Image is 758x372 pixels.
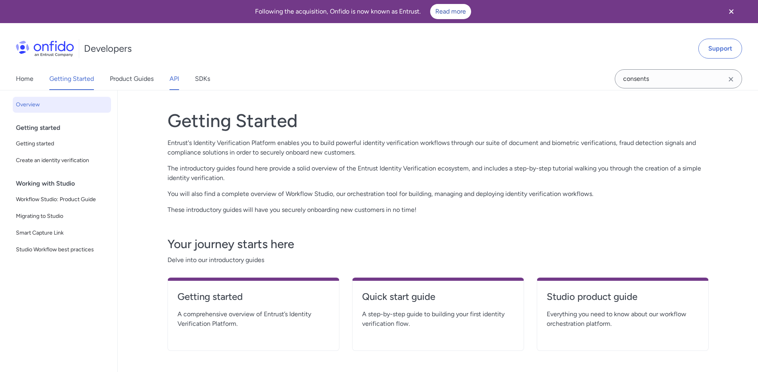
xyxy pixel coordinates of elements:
[16,156,108,165] span: Create an identity verification
[13,136,111,152] a: Getting started
[168,189,709,199] p: You will also find a complete overview of Workflow Studio, our orchestration tool for building, m...
[10,4,717,19] div: Following the acquisition, Onfido is now known as Entrust.
[13,225,111,241] a: Smart Capture Link
[168,205,709,215] p: These introductory guides will have you securely onboarding new customers in no time!
[177,309,329,329] span: A comprehensive overview of Entrust’s Identity Verification Platform.
[168,164,709,183] p: The introductory guides found here provide a solid overview of the Entrust Identity Verification ...
[195,68,210,90] a: SDKs
[16,195,108,204] span: Workflow Studio: Product Guide
[430,4,471,19] a: Read more
[84,42,132,55] h1: Developers
[16,211,108,221] span: Migrating to Studio
[547,309,699,329] span: Everything you need to know about our workflow orchestration platform.
[698,39,742,59] a: Support
[13,208,111,224] a: Migrating to Studio
[177,290,329,303] h4: Getting started
[16,68,33,90] a: Home
[727,7,736,16] svg: Close banner
[16,100,108,110] span: Overview
[16,228,108,238] span: Smart Capture Link
[16,245,108,255] span: Studio Workflow best practices
[362,290,514,309] a: Quick start guide
[16,41,74,57] img: Onfido Logo
[13,153,111,168] a: Create an identity verification
[13,192,111,208] a: Workflow Studio: Product Guide
[16,139,108,149] span: Getting started
[547,290,699,303] h4: Studio product guide
[13,97,111,113] a: Overview
[362,309,514,329] span: A step-by-step guide to building your first identity verification flow.
[110,68,154,90] a: Product Guides
[168,110,709,132] h1: Getting Started
[362,290,514,303] h4: Quick start guide
[717,2,746,22] button: Close banner
[168,255,709,265] span: Delve into our introductory guides
[170,68,179,90] a: API
[615,69,742,88] input: Onfido search input field
[547,290,699,309] a: Studio product guide
[168,236,709,252] h3: Your journey starts here
[16,120,114,136] div: Getting started
[16,176,114,192] div: Working with Studio
[13,242,111,258] a: Studio Workflow best practices
[168,138,709,157] p: Entrust's Identity Verification Platform enables you to build powerful identity verification work...
[177,290,329,309] a: Getting started
[726,74,736,84] svg: Clear search field button
[49,68,94,90] a: Getting Started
